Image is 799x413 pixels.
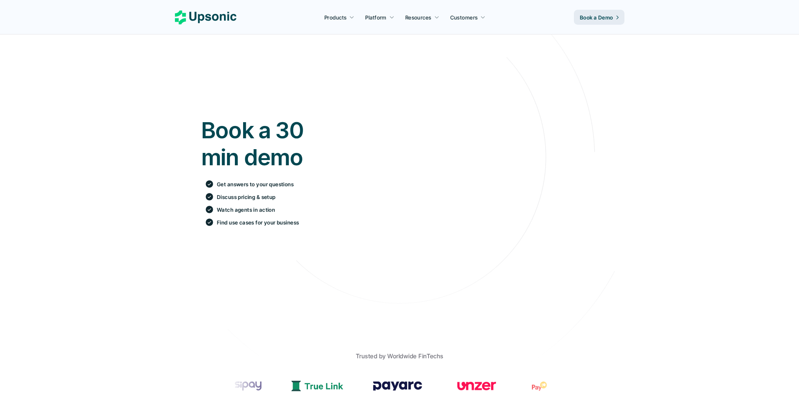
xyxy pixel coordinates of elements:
p: Products [324,13,346,21]
p: Platform [365,13,386,21]
h1: Book a 30 min demo [201,117,342,171]
p: Discuss pricing & setup [217,193,276,201]
p: Resources [405,13,432,21]
h2: Turn repetitive onboarding, payments, and compliance workflows into fully automated AI agent proc... [201,236,342,279]
p: Trusted by Worldwide FinTechs [356,351,444,362]
a: Book a Demo [574,10,624,25]
p: Customers [450,13,478,21]
p: Find use cases for your business [217,218,299,226]
p: Watch agents in action [217,206,275,214]
p: Get answers to your questions [217,180,294,188]
a: Products [320,10,359,24]
p: Book a Demo [580,13,613,21]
